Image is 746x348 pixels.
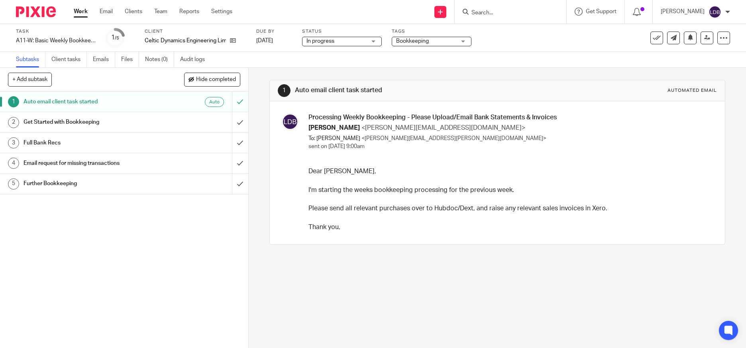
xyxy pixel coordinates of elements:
span: Get Support [586,9,616,14]
label: Client [145,28,246,35]
a: Subtasks [16,52,45,67]
a: Audit logs [180,52,211,67]
p: [PERSON_NAME] [661,8,705,16]
span: Bookkeeping [396,38,429,44]
h1: Email request for missing transactions [24,157,157,169]
p: Celtic Dynamics Engineering Limited [145,37,226,45]
a: Team [154,8,167,16]
p: Dear [PERSON_NAME], [308,167,711,176]
div: 5 [8,178,19,190]
a: Work [74,8,88,16]
div: 1 [8,96,19,107]
a: Reports [179,8,199,16]
img: svg%3E [282,113,298,130]
div: Automated email [667,87,717,94]
a: Clients [125,8,142,16]
a: Files [121,52,139,67]
h1: Auto email client task started [24,96,157,108]
a: Email [100,8,113,16]
input: Search [471,10,542,17]
div: 3 [8,137,19,148]
label: Task [16,28,96,35]
div: 1 [278,84,291,97]
span: <[PERSON_NAME][EMAIL_ADDRESS][PERSON_NAME][DOMAIN_NAME]> [361,136,546,141]
button: Hide completed [184,73,240,86]
a: Settings [211,8,232,16]
div: 1 [111,33,119,42]
label: Due by [256,28,292,35]
div: 2 [8,117,19,128]
span: [DATE] [256,38,273,43]
button: + Add subtask [8,73,52,86]
p: Thank you, [308,223,711,232]
span: <[PERSON_NAME][EMAIL_ADDRESS][DOMAIN_NAME]> [361,125,525,131]
a: Client tasks [51,52,87,67]
div: Auto [205,97,224,107]
h1: Get Started with Bookkeeping [24,116,157,128]
small: /5 [115,36,119,40]
h1: Full Bank Recs [24,137,157,149]
div: A11-W: Basic Weekly Bookkeeping [16,37,96,45]
span: To: [PERSON_NAME] [308,136,360,141]
p: Please send all relevant purchases over to Hubdoc/Dext, and raise any relevant sales invoices in ... [308,204,711,213]
h1: Auto email client task started [295,86,514,95]
label: Status [302,28,382,35]
a: Emails [93,52,115,67]
a: Notes (0) [145,52,174,67]
h3: Processing Weekly Bookkeeping - Please Upload/Email Bank Statements & Invoices [308,113,711,122]
h1: Further Bookkeeping [24,178,157,190]
img: Pixie [16,6,56,17]
div: 4 [8,158,19,169]
label: Tags [392,28,471,35]
p: I'm starting the weeks bookkeeping processing for the previous week. [308,186,711,195]
span: sent on [DATE] 9:00am [308,144,365,149]
span: [PERSON_NAME] [308,125,360,131]
span: Hide completed [196,77,236,83]
img: svg%3E [709,6,721,18]
span: In progress [306,38,334,44]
